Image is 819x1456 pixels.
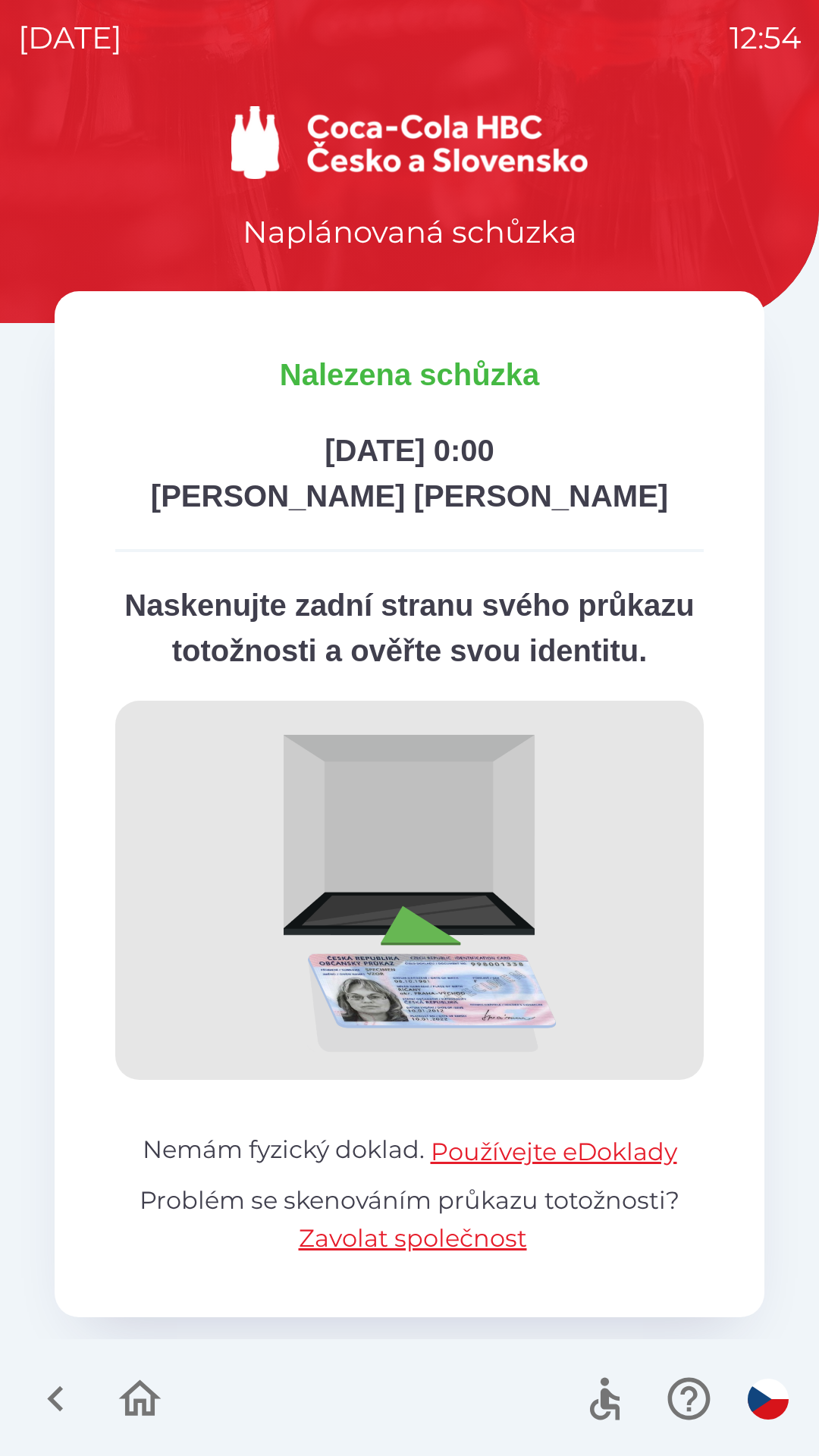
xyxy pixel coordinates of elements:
[115,428,704,473] p: [DATE] 0:00
[115,582,704,673] p: Naskenujte zadní stranu svého průkazu totožnosti a ověřte svou identitu.
[55,106,764,179] img: Logo
[431,1134,677,1170] button: Používejte eDoklady
[115,1131,704,1170] p: Nemám fyzický doklad.
[115,1182,704,1257] p: Problém se skenováním průkazu totožnosti?
[18,15,122,61] p: [DATE]
[243,209,577,255] p: Naplánovaná schůzka
[115,473,704,519] p: [PERSON_NAME] [PERSON_NAME]
[748,1379,789,1420] img: cs flag
[299,1220,527,1257] button: Zavolat společnost
[730,15,801,61] p: 12:54
[115,352,704,397] p: Nalezena schůzka
[115,701,704,1080] img: scan-id.png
